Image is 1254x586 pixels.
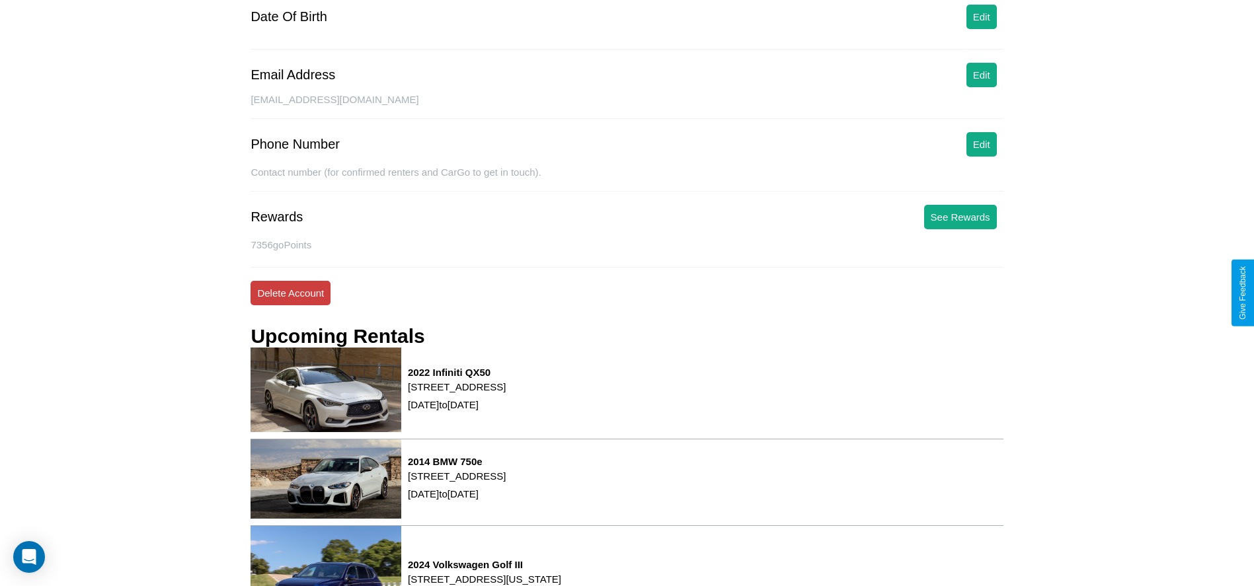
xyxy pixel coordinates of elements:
p: 7356 goPoints [251,236,1003,254]
h3: 2014 BMW 750e [408,456,506,467]
h3: 2022 Infiniti QX50 [408,367,506,378]
button: Edit [966,63,997,87]
button: Edit [966,132,997,157]
div: [EMAIL_ADDRESS][DOMAIN_NAME] [251,94,1003,119]
p: [DATE] to [DATE] [408,485,506,503]
div: Date Of Birth [251,9,327,24]
p: [DATE] to [DATE] [408,396,506,414]
button: Edit [966,5,997,29]
h3: Upcoming Rentals [251,325,424,348]
button: See Rewards [924,205,997,229]
div: Contact number (for confirmed renters and CarGo to get in touch). [251,166,1003,192]
p: [STREET_ADDRESS] [408,378,506,396]
p: [STREET_ADDRESS] [408,467,506,485]
h3: 2024 Volkswagen Golf III [408,559,561,570]
button: Delete Account [251,281,331,305]
img: rental [251,348,401,432]
div: Email Address [251,67,335,83]
div: Phone Number [251,137,340,152]
img: rental [251,439,401,519]
div: Open Intercom Messenger [13,541,45,573]
div: Give Feedback [1238,266,1247,320]
div: Rewards [251,209,303,225]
